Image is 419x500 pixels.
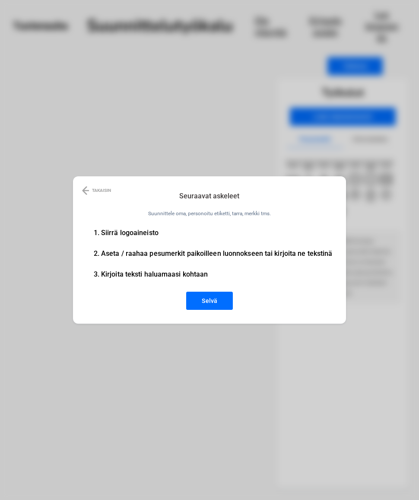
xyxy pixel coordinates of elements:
li: 1. Siirrä logoaineisto [94,229,333,236]
img: Back [82,185,89,196]
h3: Seuraavat askeleet [179,190,239,202]
p: Suunnittele oma, personoitu etiketti, tarra, merkki tms. [128,209,291,225]
li: 2. Aseta / raahaa pesumerkit paikoilleen luonnokseen tai kirjoita ne tekstinä [94,250,333,257]
li: 3. Kirjoita teksti haluamaasi kohtaan [94,271,333,278]
p: TAKAISIN [92,185,111,196]
button: Selvä [186,292,233,310]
